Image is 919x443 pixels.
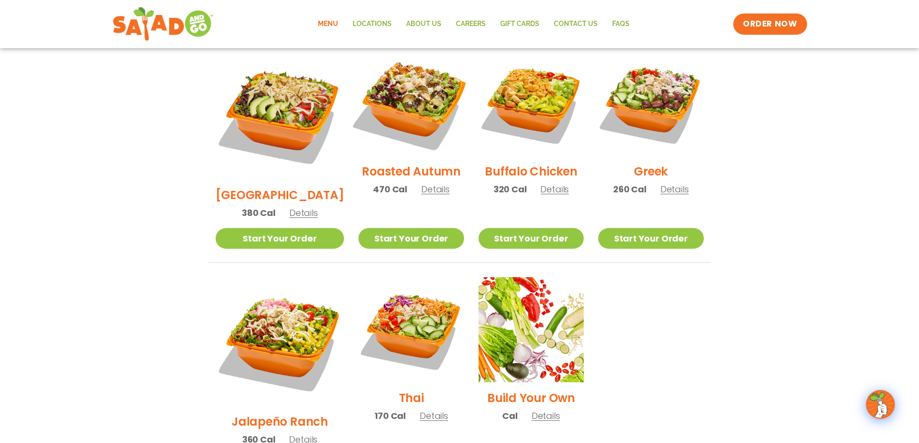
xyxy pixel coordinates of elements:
h2: [GEOGRAPHIC_DATA] [216,187,344,203]
a: Start Your Order [479,228,584,249]
img: Product photo for Buffalo Chicken Salad [479,51,584,156]
span: 380 Cal [242,206,275,219]
h2: Greek [634,163,668,180]
img: Product photo for BBQ Ranch Salad [216,51,344,179]
span: Details [420,410,448,422]
img: new-SAG-logo-768×292 [112,5,214,43]
a: Start Your Order [358,228,464,249]
a: Menu [311,13,345,35]
h2: Thai [399,389,424,406]
h2: Roasted Autumn [362,163,461,180]
a: About Us [399,13,449,35]
h2: Jalapeño Ranch [232,413,328,430]
span: 470 Cal [373,183,407,196]
a: FAQs [605,13,637,35]
span: 260 Cal [613,183,646,196]
a: ORDER NOW [733,13,807,35]
span: Details [540,183,569,195]
span: Details [660,183,689,195]
img: Product photo for Jalapeño Ranch Salad [216,277,344,406]
h2: Build Your Own [487,389,575,406]
a: Start Your Order [216,228,344,249]
img: wpChatIcon [867,391,894,418]
h2: Buffalo Chicken [485,163,577,180]
a: Locations [345,13,399,35]
span: Details [532,410,560,422]
span: Details [421,183,450,195]
span: 170 Cal [374,409,406,422]
nav: Menu [311,13,637,35]
span: Details [289,207,318,219]
a: GIFT CARDS [493,13,547,35]
a: Start Your Order [598,228,703,249]
span: Cal [502,409,517,422]
img: Product photo for Build Your Own [479,277,584,382]
span: 320 Cal [494,183,527,196]
img: Product photo for Thai Salad [358,277,464,382]
a: Contact Us [547,13,605,35]
img: Product photo for Greek Salad [598,51,703,156]
span: ORDER NOW [743,18,797,30]
img: Product photo for Roasted Autumn Salad [349,41,473,165]
a: Careers [449,13,493,35]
